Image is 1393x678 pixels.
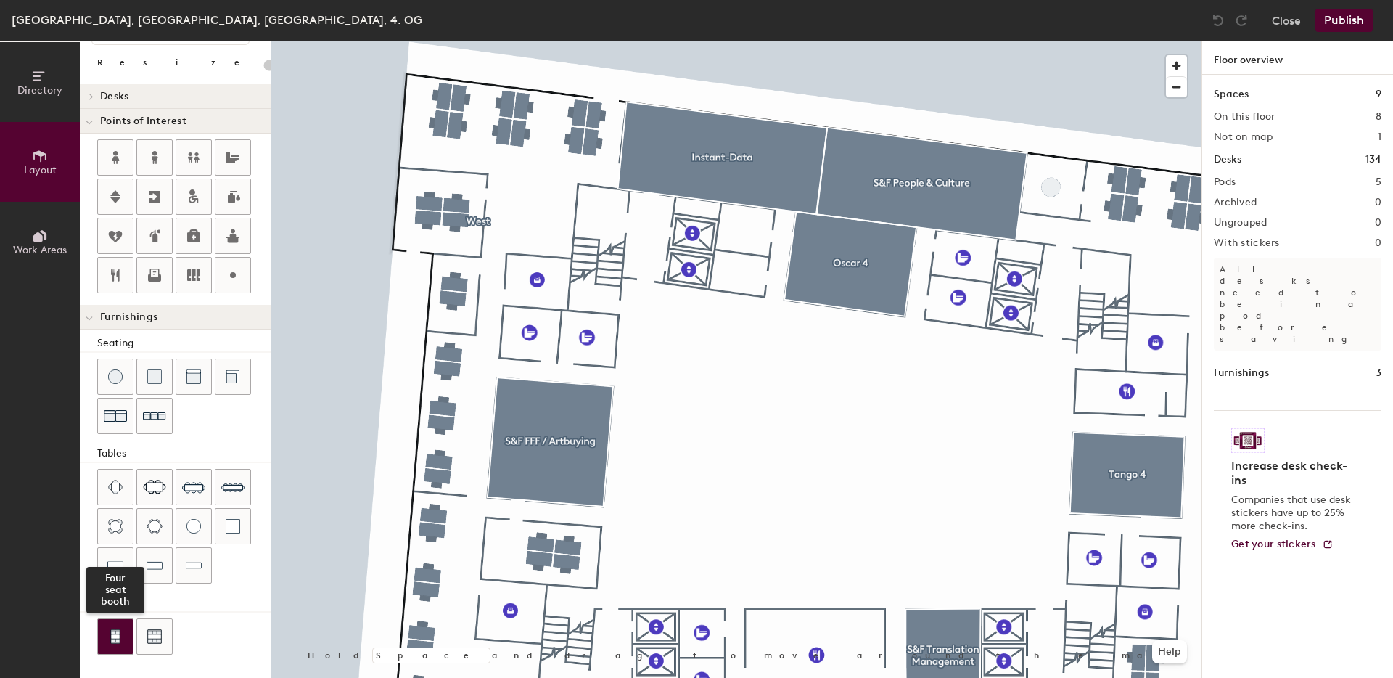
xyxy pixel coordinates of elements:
[100,91,128,102] span: Desks
[1375,217,1381,229] h2: 0
[1214,111,1275,123] h2: On this floor
[136,547,173,584] button: Table (1x3)
[97,618,133,655] button: Four seat boothFour seat booth
[104,404,127,428] img: Couch (x2)
[1231,538,1316,550] span: Get your stickers
[1376,365,1381,381] h1: 3
[221,475,245,499] img: Ten seat table
[1214,86,1249,102] h1: Spaces
[1231,494,1355,533] p: Companies that use desk stickers have up to 25% more check-ins.
[1376,86,1381,102] h1: 9
[215,508,251,544] button: Table (1x1)
[1365,152,1381,168] h1: 134
[108,369,123,384] img: Stool
[136,469,173,505] button: Six seat table
[1211,13,1225,28] img: Undo
[226,519,240,534] img: Table (1x1)
[143,480,166,494] img: Six seat table
[147,558,163,573] img: Table (1x3)
[136,359,173,395] button: Cushion
[176,508,212,544] button: Table (round)
[186,369,201,384] img: Couch (middle)
[136,508,173,544] button: Six seat round table
[97,595,271,611] div: Booths
[147,519,163,534] img: Six seat round table
[226,369,240,384] img: Couch (corner)
[1231,539,1334,551] a: Get your stickers
[1234,13,1249,28] img: Redo
[1376,176,1381,188] h2: 5
[147,369,162,384] img: Cushion
[24,164,57,176] span: Layout
[1376,111,1381,123] h2: 8
[215,469,251,505] button: Ten seat table
[1214,258,1381,351] p: All desks need to be in a pod before saving
[1378,131,1381,143] h2: 1
[108,480,123,494] img: Four seat table
[97,469,133,505] button: Four seat table
[136,398,173,434] button: Couch (x3)
[1152,640,1187,663] button: Help
[97,359,133,395] button: Stool
[182,475,205,499] img: Eight seat table
[186,558,202,573] img: Table (1x4)
[1214,131,1273,143] h2: Not on map
[97,508,133,544] button: Four seat round table
[17,84,62,97] span: Directory
[1214,176,1236,188] h2: Pods
[176,469,212,505] button: Eight seat table
[1315,9,1373,32] button: Publish
[97,335,271,351] div: Seating
[109,629,122,644] img: Four seat booth
[97,547,133,584] button: Table (1x2)
[186,519,201,534] img: Table (round)
[136,618,173,655] button: Six seat booth
[1202,41,1393,75] h1: Floor overview
[100,115,186,127] span: Points of Interest
[97,398,133,434] button: Couch (x2)
[1375,237,1381,249] h2: 0
[1231,428,1265,453] img: Sticker logo
[1214,217,1267,229] h2: Ungrouped
[1231,459,1355,488] h4: Increase desk check-ins
[1214,152,1241,168] h1: Desks
[97,57,258,68] div: Resize
[12,11,422,29] div: [GEOGRAPHIC_DATA], [GEOGRAPHIC_DATA], [GEOGRAPHIC_DATA], 4. OG
[13,244,67,256] span: Work Areas
[147,629,162,644] img: Six seat booth
[100,311,157,323] span: Furnishings
[215,359,251,395] button: Couch (corner)
[176,359,212,395] button: Couch (middle)
[1214,365,1269,381] h1: Furnishings
[97,446,271,462] div: Tables
[108,519,123,534] img: Four seat round table
[176,547,212,584] button: Table (1x4)
[1214,197,1257,208] h2: Archived
[107,558,123,573] img: Table (1x2)
[1375,197,1381,208] h2: 0
[143,405,166,428] img: Couch (x3)
[1214,237,1280,249] h2: With stickers
[1272,9,1301,32] button: Close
